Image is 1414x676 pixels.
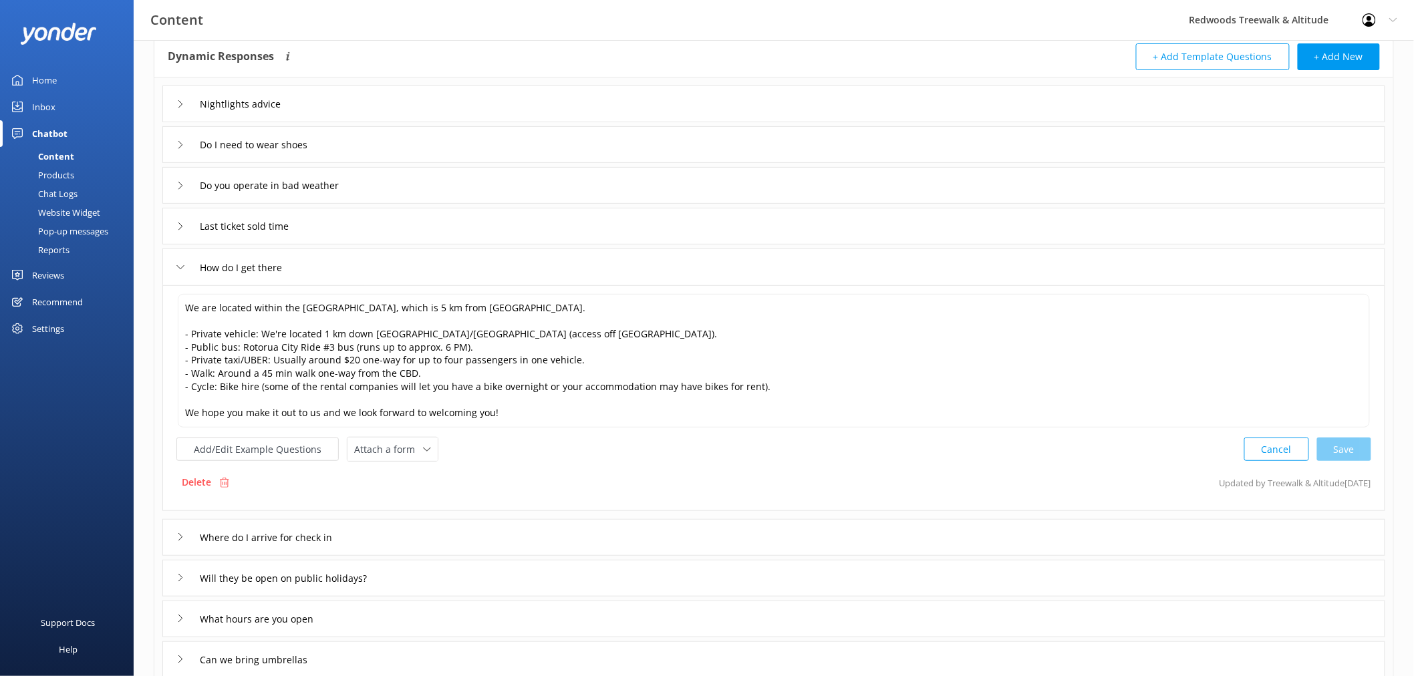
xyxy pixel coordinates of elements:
[59,636,78,663] div: Help
[8,222,108,240] div: Pop-up messages
[32,94,55,120] div: Inbox
[176,438,339,461] button: Add/Edit Example Questions
[8,240,69,259] div: Reports
[32,289,83,315] div: Recommend
[8,222,134,240] a: Pop-up messages
[20,23,97,45] img: yonder-white-logo.png
[1244,438,1309,461] button: Cancel
[32,262,64,289] div: Reviews
[168,43,274,70] h4: Dynamic Responses
[41,609,96,636] div: Support Docs
[8,166,74,184] div: Products
[32,67,57,94] div: Home
[32,120,67,147] div: Chatbot
[1298,43,1380,70] button: + Add New
[354,442,423,457] span: Attach a form
[8,240,134,259] a: Reports
[8,147,134,166] a: Content
[8,147,74,166] div: Content
[8,203,134,222] a: Website Widget
[1220,470,1371,495] p: Updated by Treewalk & Altitude [DATE]
[182,475,211,490] p: Delete
[1136,43,1290,70] button: + Add Template Questions
[32,315,64,342] div: Settings
[150,9,203,31] h3: Content
[178,294,1370,428] textarea: We are located within the [GEOGRAPHIC_DATA], which is 5 km from [GEOGRAPHIC_DATA]. - Private vehi...
[8,203,100,222] div: Website Widget
[8,166,134,184] a: Products
[8,184,134,203] a: Chat Logs
[8,184,78,203] div: Chat Logs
